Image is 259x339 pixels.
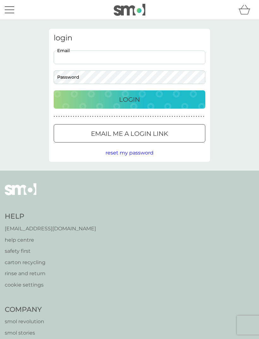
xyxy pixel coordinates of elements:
span: reset my password [105,150,154,156]
p: ● [107,115,108,118]
p: ● [153,115,154,118]
p: ● [143,115,144,118]
p: ● [133,115,135,118]
a: cookie settings [5,281,96,289]
p: ● [157,115,159,118]
h3: login [54,33,205,43]
a: carton recycling [5,258,96,267]
p: ● [92,115,93,118]
p: ● [109,115,110,118]
p: ● [104,115,105,118]
p: ● [155,115,156,118]
p: ● [145,115,147,118]
p: ● [95,115,96,118]
p: ● [58,115,60,118]
p: ● [179,115,180,118]
p: ● [83,115,84,118]
p: ● [123,115,125,118]
p: ● [177,115,178,118]
p: ● [97,115,98,118]
p: ● [186,115,187,118]
p: ● [138,115,139,118]
h4: Help [5,212,96,221]
button: Email me a login link [54,124,205,142]
p: ● [90,115,91,118]
p: ● [160,115,161,118]
p: ● [191,115,192,118]
p: ● [201,115,202,118]
p: ● [136,115,137,118]
p: ● [203,115,204,118]
p: ● [162,115,163,118]
p: ● [172,115,173,118]
p: Login [119,94,140,105]
p: ● [116,115,117,118]
p: ● [114,115,115,118]
p: ● [111,115,113,118]
img: smol [5,183,36,205]
p: ● [99,115,101,118]
p: ● [167,115,168,118]
p: Email me a login link [91,129,168,139]
p: ● [73,115,74,118]
button: menu [5,4,14,16]
p: ● [68,115,69,118]
a: help centre [5,236,96,244]
h4: Company [5,305,72,315]
p: ● [131,115,132,118]
p: ● [70,115,72,118]
p: ● [193,115,195,118]
a: safety first [5,247,96,255]
p: ● [128,115,129,118]
button: Login [54,90,205,109]
p: ● [184,115,185,118]
p: ● [54,115,55,118]
p: ● [63,115,65,118]
p: ● [198,115,200,118]
p: ● [85,115,86,118]
p: ● [66,115,67,118]
p: ● [102,115,103,118]
p: ● [61,115,62,118]
p: ● [87,115,89,118]
button: reset my password [105,149,154,157]
a: [EMAIL_ADDRESS][DOMAIN_NAME] [5,225,96,233]
p: ● [141,115,142,118]
p: ● [181,115,183,118]
p: ● [78,115,79,118]
p: ● [80,115,81,118]
p: ● [148,115,149,118]
p: ● [174,115,175,118]
p: ● [121,115,123,118]
a: smol revolution [5,318,72,326]
p: ● [119,115,120,118]
p: ● [126,115,127,118]
div: basket [238,3,254,16]
p: ● [75,115,77,118]
p: ● [196,115,197,118]
p: ● [189,115,190,118]
p: ● [165,115,166,118]
a: rinse and return [5,269,96,278]
p: ● [56,115,57,118]
img: smol [114,4,145,16]
a: smol stories [5,329,72,337]
p: ● [150,115,151,118]
p: ● [169,115,171,118]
